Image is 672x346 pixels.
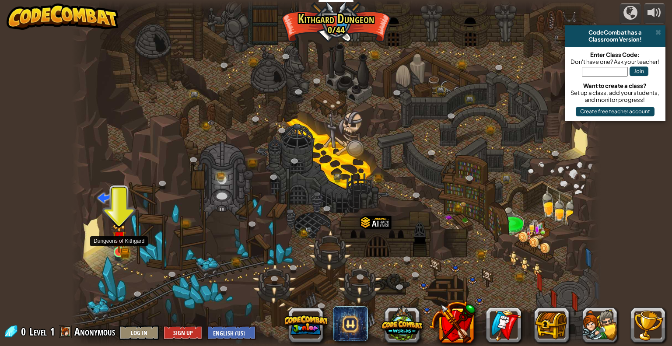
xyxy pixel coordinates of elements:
button: Campaigns [619,3,641,24]
div: Don't have one? Ask your teacher! [569,58,661,65]
span: 1 [50,325,55,339]
img: level-banner-unlock.png [112,223,126,253]
button: Create free teacher account [576,107,654,116]
span: Level [29,325,47,339]
img: portrait.png [115,234,123,242]
button: Sign Up [163,325,203,340]
div: Classroom Version! [568,36,662,43]
div: Set up a class, add your students, and monitor progress! [569,89,661,103]
span: 0 [21,325,28,339]
button: Adjust volume [644,3,665,24]
button: Join [630,66,648,76]
img: portrait.png [460,202,466,207]
img: CodeCombat - Learn how to code by playing a game [7,3,119,30]
button: Log In [119,325,159,340]
div: CodeCombat has a [568,29,662,36]
div: Enter Class Code: [569,51,661,58]
span: Anonymous [74,325,115,339]
div: Want to create a class? [569,82,661,89]
img: portrait.png [208,120,214,125]
img: portrait.png [305,227,312,232]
